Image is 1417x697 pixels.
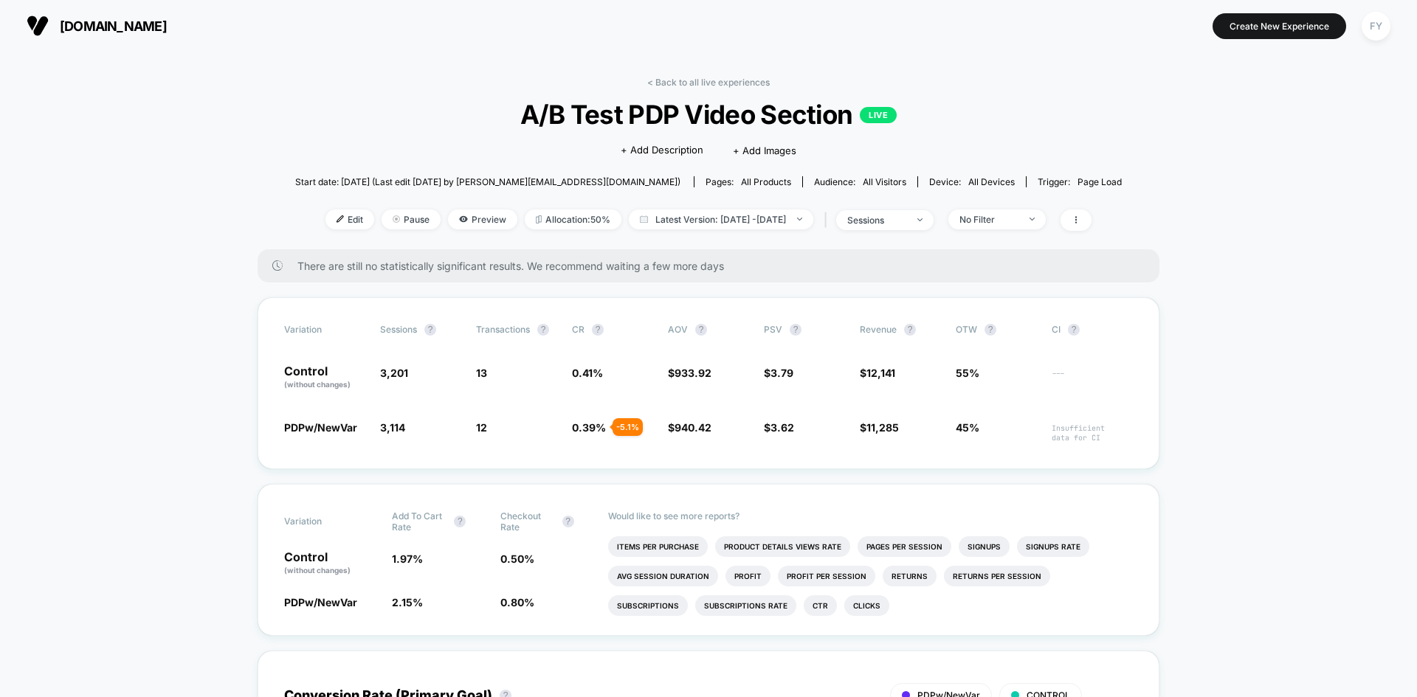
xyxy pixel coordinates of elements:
span: Pause [382,209,441,229]
span: Checkout Rate [500,510,555,533]
span: CI [1052,324,1133,336]
div: sessions [847,215,906,226]
img: calendar [640,215,648,223]
span: 0.80 % [500,596,534,608]
span: 933.92 [675,367,711,379]
button: ? [1068,324,1080,336]
li: Signups Rate [1017,536,1089,557]
li: Profit Per Session [778,566,875,586]
span: | [821,209,836,231]
span: A/B Test PDP Video Section [337,99,1080,130]
span: Variation [284,510,365,533]
span: All Visitors [863,176,906,187]
span: [DOMAIN_NAME] [60,18,167,34]
p: Control [284,551,377,576]
span: $ [860,367,895,379]
span: Revenue [860,324,897,335]
span: all devices [968,176,1015,187]
img: end [393,215,400,223]
li: Items Per Purchase [608,536,708,557]
a: < Back to all live experiences [647,77,770,88]
li: Product Details Views Rate [715,536,850,557]
span: Latest Version: [DATE] - [DATE] [629,209,813,229]
span: --- [1052,369,1133,390]
button: ? [695,324,707,336]
img: Visually logo [27,15,49,37]
span: There are still no statistically significant results. We recommend waiting a few more days [297,260,1130,272]
span: 0.41 % [572,367,603,379]
span: + Add Images [733,145,796,156]
span: Edit [325,209,374,229]
button: ? [592,324,604,336]
span: 3,201 [380,367,408,379]
span: 0.39 % [572,421,606,434]
span: 13 [476,367,487,379]
span: (without changes) [284,380,351,389]
button: ? [790,324,801,336]
li: Pages Per Session [858,536,951,557]
button: ? [537,324,549,336]
span: all products [741,176,791,187]
span: Transactions [476,324,530,335]
span: Page Load [1078,176,1122,187]
span: 45% [956,421,979,434]
p: Would like to see more reports? [608,510,1133,521]
span: AOV [668,324,688,335]
span: Preview [448,209,517,229]
span: 3.79 [770,367,793,379]
span: 0.50 % [500,552,534,565]
span: CR [572,324,585,335]
span: 1.97 % [392,552,423,565]
span: (without changes) [284,566,351,575]
span: 12,141 [866,367,895,379]
span: Device: [917,176,1026,187]
button: ? [424,324,436,336]
button: FY [1357,11,1395,41]
span: $ [764,367,793,379]
span: Sessions [380,324,417,335]
li: Subscriptions [608,595,688,616]
span: 3.62 [770,421,794,434]
span: Add To Cart Rate [392,510,447,533]
li: Ctr [804,595,837,616]
span: 12 [476,421,487,434]
span: Start date: [DATE] (Last edit [DATE] by [PERSON_NAME][EMAIL_ADDRESS][DOMAIN_NAME]) [295,176,680,187]
span: $ [860,421,899,434]
div: No Filter [959,214,1018,225]
span: Variation [284,324,365,336]
img: end [917,218,923,221]
button: [DOMAIN_NAME] [22,14,171,38]
p: Control [284,365,365,390]
img: rebalance [536,215,542,223]
div: Pages: [706,176,791,187]
span: Insufficient data for CI [1052,423,1133,443]
div: FY [1362,12,1390,41]
li: Profit [725,566,770,586]
button: Create New Experience [1213,13,1346,39]
li: Returns [883,566,937,586]
button: ? [904,324,916,336]
span: 11,285 [866,421,899,434]
img: end [797,218,802,221]
span: $ [668,421,711,434]
button: ? [985,324,996,336]
img: end [1030,218,1035,221]
span: OTW [956,324,1037,336]
li: Avg Session Duration [608,566,718,586]
li: Signups [959,536,1010,557]
button: ? [562,516,574,527]
span: $ [764,421,794,434]
div: - 5.1 % [613,418,643,436]
li: Clicks [844,595,889,616]
span: PSV [764,324,782,335]
div: Trigger: [1038,176,1122,187]
span: 940.42 [675,421,711,434]
span: 2.15 % [392,596,423,608]
span: $ [668,367,711,379]
span: + Add Description [621,143,703,158]
li: Subscriptions Rate [695,595,796,616]
button: ? [454,516,466,527]
span: 3,114 [380,421,405,434]
p: LIVE [860,107,897,123]
span: PDPw/NewVar [284,596,357,608]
